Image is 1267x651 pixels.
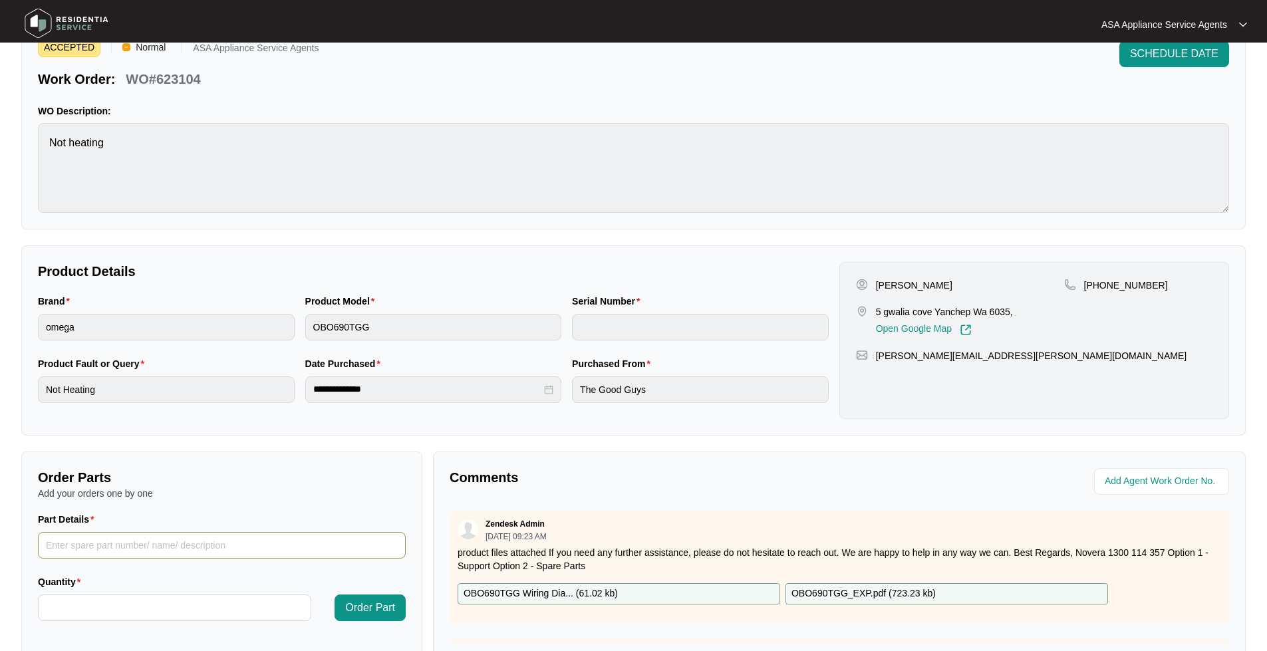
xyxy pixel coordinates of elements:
[572,357,656,370] label: Purchased From
[38,513,100,526] label: Part Details
[38,532,406,559] input: Part Details
[38,70,115,88] p: Work Order:
[876,349,1187,362] p: [PERSON_NAME][EMAIL_ADDRESS][PERSON_NAME][DOMAIN_NAME]
[305,357,386,370] label: Date Purchased
[38,575,86,588] label: Quantity
[38,104,1229,118] p: WO Description:
[1119,41,1229,67] button: SCHEDULE DATE
[876,279,952,292] p: [PERSON_NAME]
[126,70,200,88] p: WO#623104
[38,314,295,340] input: Brand
[572,314,829,340] input: Serial Number
[313,382,542,396] input: Date Purchased
[1130,46,1218,62] span: SCHEDULE DATE
[791,586,936,601] p: OBO690TGG_EXP.pdf ( 723.23 kb )
[38,123,1229,213] textarea: Not heating
[122,43,130,51] img: Vercel Logo
[38,262,829,281] p: Product Details
[345,600,395,616] span: Order Part
[486,533,547,541] p: [DATE] 09:23 AM
[38,37,100,57] span: ACCEPTED
[1064,279,1076,291] img: map-pin
[856,305,868,317] img: map-pin
[20,3,113,43] img: residentia service logo
[458,519,478,539] img: user.svg
[130,37,171,57] span: Normal
[38,376,295,403] input: Product Fault or Query
[450,468,830,487] p: Comments
[856,349,868,361] img: map-pin
[1239,21,1247,28] img: dropdown arrow
[1084,279,1168,292] p: [PHONE_NUMBER]
[1101,18,1227,31] p: ASA Appliance Service Agents
[876,324,972,336] a: Open Google Map
[960,324,972,336] img: Link-External
[39,595,311,620] input: Quantity
[572,295,645,308] label: Serial Number
[572,376,829,403] input: Purchased From
[458,546,1221,573] p: product files attached If you need any further assistance, please do not hesitate to reach out. W...
[193,43,319,57] p: ASA Appliance Service Agents
[486,519,545,529] p: Zendesk Admin
[464,586,618,601] p: OBO690TGG Wiring Dia... ( 61.02 kb )
[38,487,406,500] p: Add your orders one by one
[38,357,150,370] label: Product Fault or Query
[38,468,406,487] p: Order Parts
[38,295,75,308] label: Brand
[305,295,380,308] label: Product Model
[335,594,406,621] button: Order Part
[876,305,1013,319] p: 5 gwalia cove Yanchep Wa 6035,
[856,279,868,291] img: user-pin
[305,314,562,340] input: Product Model
[1105,473,1221,489] input: Add Agent Work Order No.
